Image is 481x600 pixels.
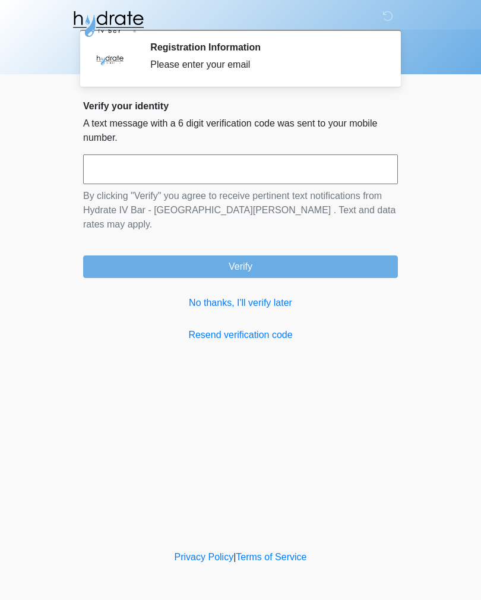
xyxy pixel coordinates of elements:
[92,42,128,77] img: Agent Avatar
[83,189,398,232] p: By clicking "Verify" you agree to receive pertinent text notifications from Hydrate IV Bar - [GEO...
[71,9,145,39] img: Hydrate IV Bar - Fort Collins Logo
[236,552,306,562] a: Terms of Service
[83,116,398,145] p: A text message with a 6 digit verification code was sent to your mobile number.
[233,552,236,562] a: |
[150,58,380,72] div: Please enter your email
[83,328,398,342] a: Resend verification code
[83,296,398,310] a: No thanks, I'll verify later
[83,100,398,112] h2: Verify your identity
[83,255,398,278] button: Verify
[175,552,234,562] a: Privacy Policy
